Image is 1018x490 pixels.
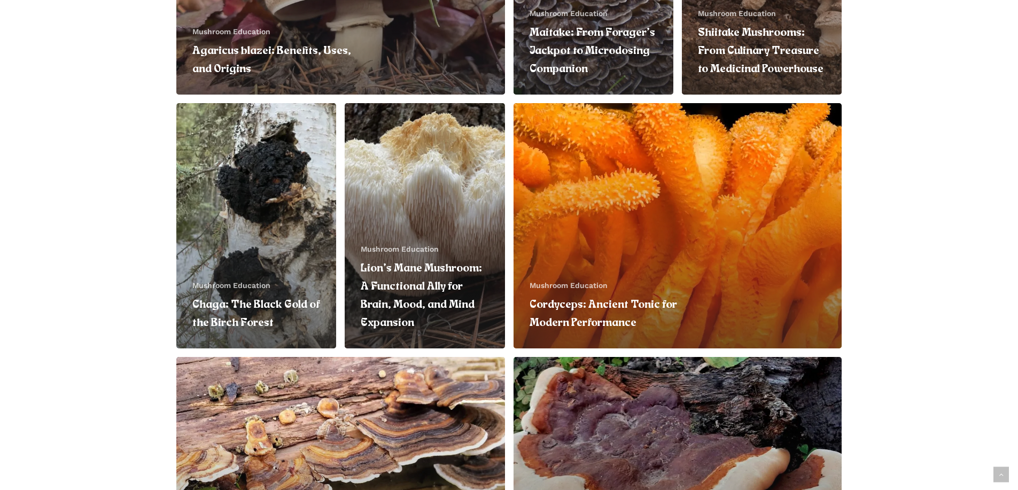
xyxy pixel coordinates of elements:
[530,281,608,291] a: Mushroom Education
[192,27,270,37] a: Mushroom Education
[993,467,1009,483] a: Back to top
[530,9,608,19] a: Mushroom Education
[698,9,776,19] a: Mushroom Education
[361,244,439,254] a: Mushroom Education
[192,281,270,291] a: Mushroom Education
